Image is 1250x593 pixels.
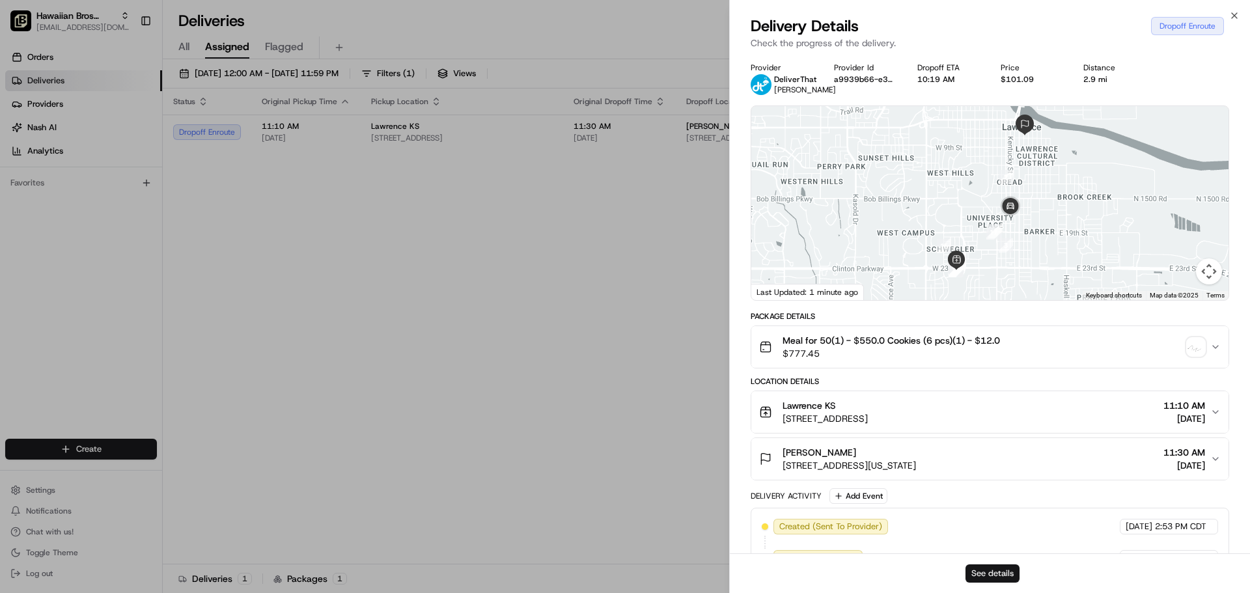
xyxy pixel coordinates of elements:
span: Meal for 50(1) - $550.0 Cookies (6 pcs)(1) - $12.0 [783,334,1000,347]
div: Package Details [751,311,1229,322]
button: Add Event [829,488,887,504]
div: Provider [751,62,813,73]
div: Delivery Activity [751,491,822,501]
div: Provider Id [834,62,896,73]
span: 11:30 AM [1163,446,1205,459]
a: 💻API Documentation [105,184,214,207]
button: [PERSON_NAME][STREET_ADDRESS][US_STATE]11:30 AM[DATE] [751,438,1229,480]
div: Location Details [751,376,1229,387]
button: See details [965,564,1020,583]
img: profile_deliverthat_partner.png [751,74,771,95]
img: 1736555255976-a54dd68f-1ca7-489b-9aae-adbdc363a1c4 [13,124,36,148]
div: $101.09 [1001,74,1063,85]
div: 3 [993,233,1018,258]
img: signature_proof_of_delivery image [1187,338,1205,356]
button: Meal for 50(1) - $550.0 Cookies (6 pcs)(1) - $12.0$777.45signature_proof_of_delivery image [751,326,1229,368]
div: Price [1001,62,1063,73]
span: [DATE] [1126,521,1152,532]
span: DeliverThat [774,74,816,85]
span: [PERSON_NAME] [774,85,836,95]
span: Lawrence KS [783,399,836,412]
div: 2 [993,165,1018,189]
span: Not Assigned Driver [779,552,857,564]
div: 17 [981,220,1006,245]
span: $777.45 [783,347,1000,360]
p: Welcome 👋 [13,52,237,73]
div: 📗 [13,190,23,200]
span: [STREET_ADDRESS][US_STATE] [783,459,916,472]
div: Last Updated: 1 minute ago [751,284,864,300]
span: [PERSON_NAME] [783,446,856,459]
button: a9939b66-e3a8-48fb-a1cf-b242b893d489 [834,74,896,85]
a: 📗Knowledge Base [8,184,105,207]
div: We're available if you need us! [44,137,165,148]
div: 10:19 AM [917,74,980,85]
span: API Documentation [123,189,209,202]
div: 16 [932,234,956,258]
div: 2.9 mi [1083,74,1146,85]
span: Delivery Details [751,16,859,36]
img: Google [755,283,798,300]
div: Start new chat [44,124,214,137]
button: Map camera controls [1196,258,1222,284]
button: Start new chat [221,128,237,144]
span: [DATE] [1163,459,1205,472]
p: Check the progress of the delivery. [751,36,1229,49]
span: Knowledge Base [26,189,100,202]
img: Nash [13,13,39,39]
span: 2:53 PM CDT [1155,552,1206,564]
button: Lawrence KS[STREET_ADDRESS]11:10 AM[DATE] [751,391,1229,433]
span: 11:10 AM [1163,399,1205,412]
a: Terms [1206,292,1225,299]
input: Clear [34,84,215,98]
span: [DATE] [1163,412,1205,425]
span: Pylon [130,221,158,230]
div: Dropoff ETA [917,62,980,73]
span: [DATE] [1126,552,1152,564]
a: Open this area in Google Maps (opens a new window) [755,283,798,300]
span: Map data ©2025 [1150,292,1199,299]
button: Keyboard shortcuts [1086,291,1142,300]
div: 💻 [110,190,120,200]
div: 1 [983,219,1008,243]
div: Distance [1083,62,1146,73]
span: [STREET_ADDRESS] [783,412,868,425]
span: Created (Sent To Provider) [779,521,882,532]
span: 2:53 PM CDT [1155,521,1206,532]
a: Powered byPylon [92,220,158,230]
